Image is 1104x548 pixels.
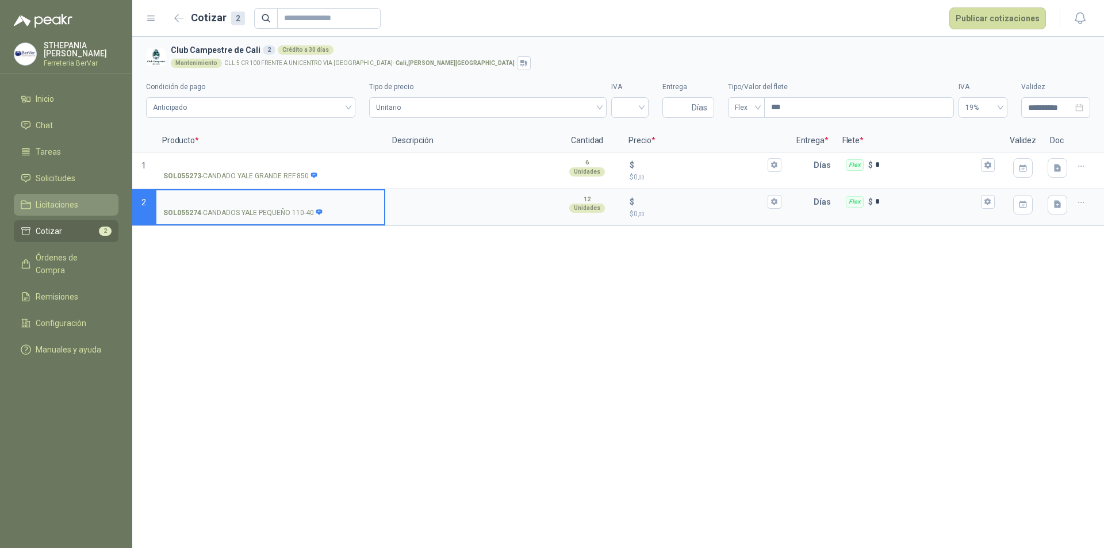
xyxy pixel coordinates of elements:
span: Inicio [36,93,54,105]
img: Logo peakr [14,14,72,28]
img: Company Logo [146,47,166,67]
input: SOL055274-CANDADOS YALE PEQUEÑO 110-40 [163,198,377,206]
span: Flex [735,99,758,116]
span: Licitaciones [36,198,78,211]
p: $ [868,159,873,171]
input: $$0,00 [637,160,765,169]
strong: SOL055273 [163,171,201,182]
button: Flex $ [981,158,995,172]
p: 12 [584,195,591,204]
span: Manuales y ayuda [36,343,101,356]
a: Manuales y ayuda [14,339,118,361]
label: Tipo/Valor del flete [728,82,954,93]
span: Anticipado [153,99,348,116]
button: $$0,00 [768,195,781,209]
label: Condición de pago [146,82,355,93]
div: Unidades [569,204,605,213]
div: Flex [846,159,864,171]
p: Producto [155,129,385,152]
p: - CANDADOS YALE PEQUEÑO 110-40 [163,208,323,219]
span: Órdenes de Compra [36,251,108,277]
span: Chat [36,119,53,132]
a: Remisiones [14,286,118,308]
a: Configuración [14,312,118,334]
span: 19% [965,99,1000,116]
span: Unitario [376,99,600,116]
a: Tareas [14,141,118,163]
div: Unidades [569,167,605,177]
h3: Club Campestre de Cali [171,44,1086,56]
div: 2 [263,45,275,55]
div: Crédito a 30 días [278,45,333,55]
strong: SOL055274 [163,208,201,219]
label: IVA [959,82,1007,93]
label: Entrega [662,82,714,93]
p: $ [630,159,634,171]
input: Flex $ [875,197,979,206]
span: 2 [141,198,146,207]
div: 2 [231,12,245,25]
p: Precio [622,129,789,152]
p: $ [630,196,634,208]
span: 0 [634,173,645,181]
a: Chat [14,114,118,136]
a: Licitaciones [14,194,118,216]
input: SOL055273-CANDADO YALE GRANDE REF.850 [163,161,377,170]
input: $$0,00 [637,197,765,206]
span: Días [692,98,707,117]
a: Órdenes de Compra [14,247,118,281]
a: Cotizar2 [14,220,118,242]
p: Descripción [385,129,553,152]
p: $ [630,209,781,220]
button: $$0,00 [768,158,781,172]
p: Días [814,190,835,213]
span: ,00 [638,211,645,217]
p: Entrega [789,129,835,152]
button: Flex $ [981,195,995,209]
label: Tipo de precio [369,82,607,93]
p: $ [868,196,873,208]
p: Validez [1003,129,1043,152]
p: $ [630,172,781,183]
p: STHEPANIA [PERSON_NAME] [44,41,118,58]
label: Validez [1021,82,1090,93]
p: Doc [1043,129,1072,152]
span: Solicitudes [36,172,75,185]
img: Company Logo [14,43,36,65]
div: Mantenimiento [171,59,222,68]
span: 0 [634,210,645,218]
p: Cantidad [553,129,622,152]
span: Cotizar [36,225,62,237]
h2: Cotizar [191,10,245,26]
a: Solicitudes [14,167,118,189]
span: Remisiones [36,290,78,303]
p: Ferreteria BerVar [44,60,118,67]
p: 6 [585,158,589,167]
p: Flete [835,129,1003,152]
p: CLL 5 CR 100 FRENTE A UNICENTRO VIA [GEOGRAPHIC_DATA] - [224,60,515,66]
span: ,00 [638,174,645,181]
label: IVA [611,82,649,93]
p: - CANDADO YALE GRANDE REF.850 [163,171,318,182]
a: Inicio [14,88,118,110]
button: Publicar cotizaciones [949,7,1046,29]
span: Configuración [36,317,86,329]
span: 2 [99,227,112,236]
div: Flex [846,196,864,208]
input: Flex $ [875,160,979,169]
strong: Cali , [PERSON_NAME][GEOGRAPHIC_DATA] [396,60,515,66]
span: Tareas [36,145,61,158]
span: 1 [141,161,146,170]
p: Días [814,154,835,177]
